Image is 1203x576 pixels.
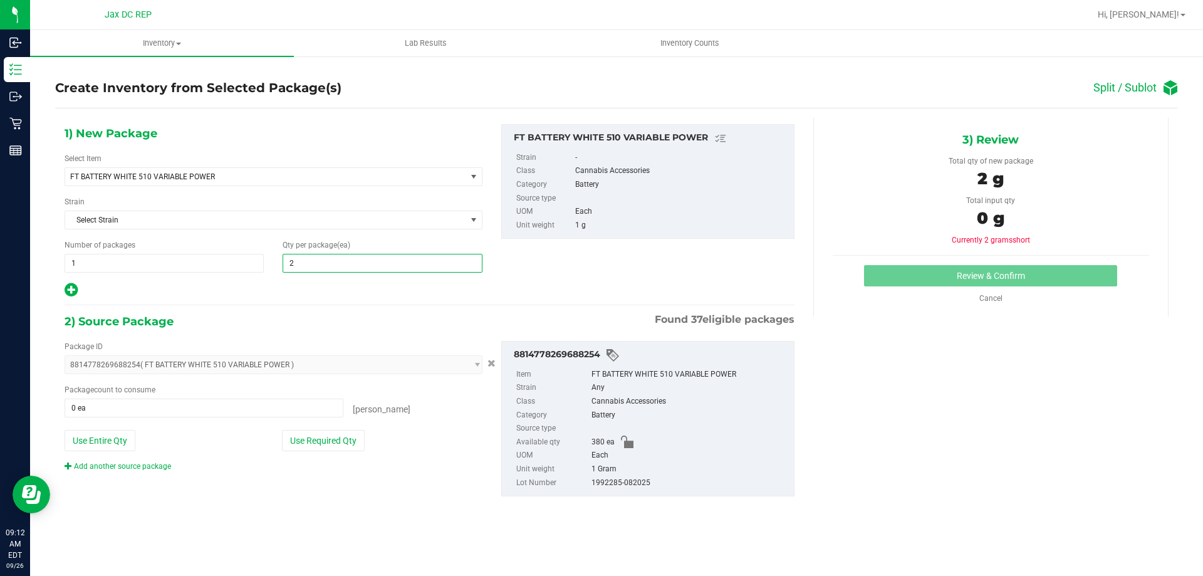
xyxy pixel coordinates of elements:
span: count [94,385,113,394]
span: Package ID [65,342,103,351]
label: Class [516,395,589,409]
div: Battery [591,409,788,422]
button: Cancel button [484,354,499,372]
inline-svg: Retail [9,117,22,130]
h4: Split / Sublot [1093,81,1157,94]
label: Strain [516,381,589,395]
span: 2) Source Package [65,312,174,331]
span: select [466,168,482,186]
span: [PERSON_NAME] [353,404,410,414]
span: Hi, [PERSON_NAME]! [1098,9,1179,19]
a: Cancel [979,294,1002,303]
span: Inventory Counts [643,38,736,49]
span: Number of packages [65,241,135,249]
span: Inventory [30,38,294,49]
span: Add new output [65,288,78,297]
button: Use Required Qty [282,430,365,451]
label: Lot Number [516,476,589,490]
a: Inventory Counts [558,30,821,56]
label: Class [516,164,573,178]
div: 8814778269688254 [514,348,788,363]
span: 380 ea [591,436,615,449]
a: Inventory [30,30,294,56]
p: 09/26 [6,561,24,570]
span: Select Strain [65,211,466,229]
div: Cannabis Accessories [591,395,788,409]
div: FT BATTERY WHITE 510 VARIABLE POWER [591,368,788,382]
span: (ea) [337,241,350,249]
div: FT BATTERY WHITE 510 VARIABLE POWER [514,131,788,146]
span: 37 [691,313,702,325]
label: Available qty [516,436,589,449]
span: Total input qty [966,196,1015,205]
span: Jax DC REP [105,9,152,20]
div: - [575,151,787,165]
inline-svg: Outbound [9,90,22,103]
label: Source type [516,192,573,206]
inline-svg: Inbound [9,36,22,49]
label: Strain [65,196,85,207]
div: Each [575,205,787,219]
label: UOM [516,449,589,463]
span: 1) New Package [65,124,157,143]
label: UOM [516,205,573,219]
span: 0 g [977,208,1004,228]
div: 1992285-082025 [591,476,788,490]
div: 1 g [575,219,787,233]
p: 09:12 AM EDT [6,527,24,561]
a: Lab Results [294,30,558,56]
iframe: Resource center [13,476,50,513]
inline-svg: Inventory [9,63,22,76]
div: 1 Gram [591,463,788,476]
span: 2 g [977,169,1004,189]
label: Unit weight [516,463,589,476]
label: Strain [516,151,573,165]
div: Battery [575,178,787,192]
button: Review & Confirm [864,265,1117,286]
input: 0 ea [65,399,343,417]
span: Package to consume [65,385,155,394]
label: Source type [516,422,589,436]
span: Total qty of new package [949,157,1033,165]
span: Found eligible packages [655,312,794,327]
div: Each [591,449,788,463]
div: Any [591,381,788,395]
div: Cannabis Accessories [575,164,787,178]
label: Category [516,178,573,192]
inline-svg: Reports [9,144,22,157]
span: Lab Results [388,38,464,49]
span: 3) Review [962,130,1019,149]
label: Item [516,368,589,382]
span: Currently 2 grams [952,236,1030,244]
span: short [1013,236,1030,244]
label: Select Item [65,153,102,164]
span: select [466,211,482,229]
button: Use Entire Qty [65,430,135,451]
h4: Create Inventory from Selected Package(s) [55,79,341,97]
label: Category [516,409,589,422]
input: 1 [65,254,263,272]
label: Unit weight [516,219,573,233]
a: Add another source package [65,462,171,471]
span: FT BATTERY WHITE 510 VARIABLE POWER [70,172,445,181]
span: Qty per package [283,241,350,249]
